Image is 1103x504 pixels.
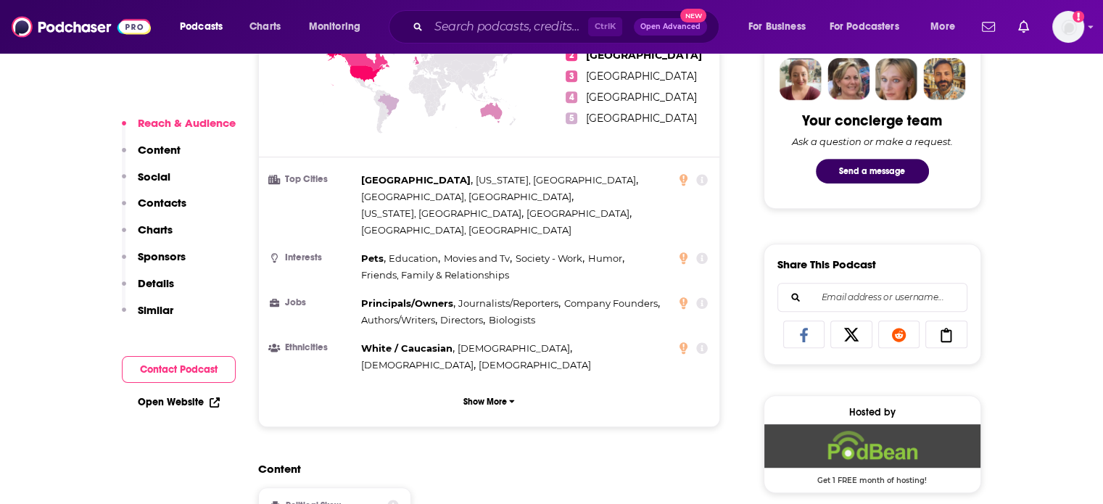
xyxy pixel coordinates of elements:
[258,462,709,476] h2: Content
[138,170,170,183] p: Social
[361,340,455,357] span: ,
[270,298,355,307] h3: Jobs
[122,143,181,170] button: Content
[780,58,822,100] img: Sydney Profile
[738,15,824,38] button: open menu
[138,396,220,408] a: Open Website
[122,249,186,276] button: Sponsors
[564,295,660,312] span: ,
[640,23,701,30] span: Open Advanced
[748,17,806,37] span: For Business
[586,112,697,125] span: [GEOGRAPHIC_DATA]
[440,314,483,326] span: Directors
[516,250,584,267] span: ,
[680,9,706,22] span: New
[566,112,577,124] span: 5
[270,388,709,415] button: Show More
[458,297,558,309] span: Journalists/Reporters
[240,15,289,38] a: Charts
[777,257,876,271] h3: Share This Podcast
[444,252,510,264] span: Movies and Tv
[920,15,973,38] button: open menu
[361,189,574,205] span: ,
[458,340,572,357] span: ,
[361,295,455,312] span: ,
[564,297,658,309] span: Company Founders
[361,205,524,222] span: ,
[526,207,629,219] span: [GEOGRAPHIC_DATA]
[764,424,980,468] img: Podbean Deal: Get 1 FREE month of hosting!
[361,269,509,281] span: Friends, Family & Relationships
[875,58,917,100] img: Jules Profile
[138,276,174,290] p: Details
[586,49,702,62] span: [GEOGRAPHIC_DATA]
[249,17,281,37] span: Charts
[270,343,355,352] h3: Ethnicities
[458,295,561,312] span: ,
[588,250,624,267] span: ,
[1073,11,1084,22] svg: Add a profile image
[122,303,173,330] button: Similar
[361,359,474,371] span: [DEMOGRAPHIC_DATA]
[764,406,980,418] div: Hosted by
[122,116,236,143] button: Reach & Audience
[444,250,512,267] span: ,
[526,205,632,222] span: ,
[878,321,920,348] a: Share on Reddit
[777,283,967,312] div: Search followers
[820,15,920,38] button: open menu
[1052,11,1084,43] span: Logged in as Bcprpro33
[790,284,955,311] input: Email address or username...
[925,321,967,348] a: Copy Link
[12,13,151,41] img: Podchaser - Follow, Share and Rate Podcasts
[402,10,733,44] div: Search podcasts, credits, & more...
[476,174,636,186] span: [US_STATE], [GEOGRAPHIC_DATA]
[361,314,435,326] span: Authors/Writers
[489,314,535,326] span: Biologists
[122,196,186,223] button: Contacts
[463,397,507,407] p: Show More
[634,18,707,36] button: Open AdvancedNew
[516,252,582,264] span: Society - Work
[830,17,899,37] span: For Podcasters
[586,70,697,83] span: [GEOGRAPHIC_DATA]
[361,224,571,236] span: [GEOGRAPHIC_DATA], [GEOGRAPHIC_DATA]
[361,207,521,219] span: [US_STATE], [GEOGRAPHIC_DATA]
[429,15,588,38] input: Search podcasts, credits, & more...
[389,250,440,267] span: ,
[138,116,236,130] p: Reach & Audience
[138,223,173,236] p: Charts
[458,342,570,354] span: [DEMOGRAPHIC_DATA]
[783,321,825,348] a: Share on Facebook
[122,223,173,249] button: Charts
[588,252,622,264] span: Humor
[389,252,438,264] span: Education
[170,15,241,38] button: open menu
[361,252,384,264] span: Pets
[361,172,473,189] span: ,
[1012,15,1035,39] a: Show notifications dropdown
[440,312,485,329] span: ,
[361,342,453,354] span: White / Caucasian
[830,321,872,348] a: Share on X/Twitter
[138,196,186,210] p: Contacts
[122,170,170,197] button: Social
[299,15,379,38] button: open menu
[923,58,965,100] img: Jon Profile
[816,159,929,183] button: Send a message
[586,91,697,104] span: [GEOGRAPHIC_DATA]
[122,276,174,303] button: Details
[138,143,181,157] p: Content
[138,249,186,263] p: Sponsors
[588,17,622,36] span: Ctrl K
[566,91,577,103] span: 4
[309,17,360,37] span: Monitoring
[764,424,980,484] a: Podbean Deal: Get 1 FREE month of hosting!
[138,303,173,317] p: Similar
[361,357,476,373] span: ,
[802,112,942,130] div: Your concierge team
[361,312,437,329] span: ,
[764,468,980,485] span: Get 1 FREE month of hosting!
[479,359,591,371] span: [DEMOGRAPHIC_DATA]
